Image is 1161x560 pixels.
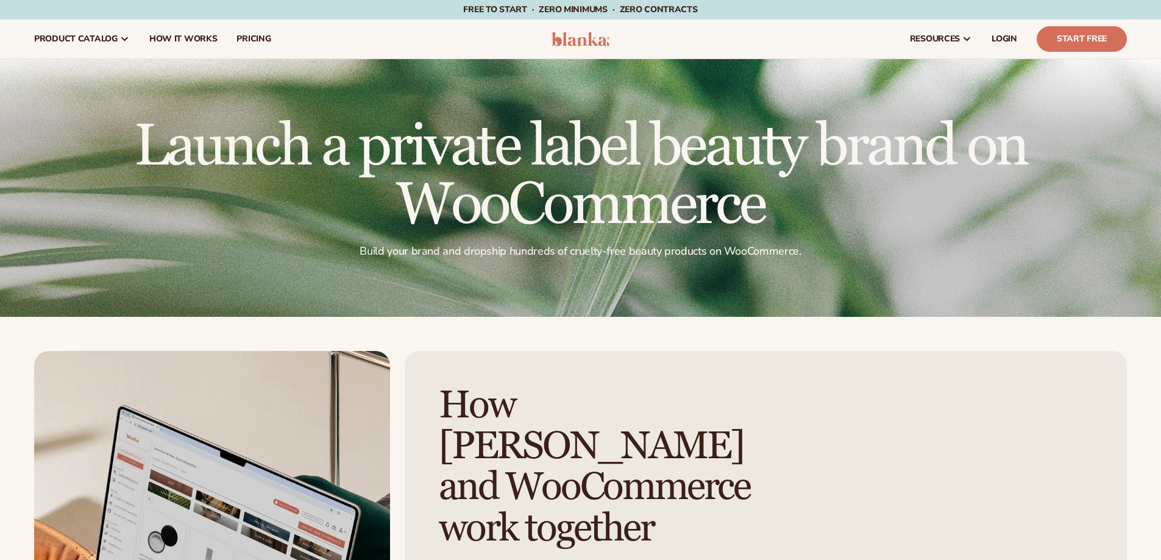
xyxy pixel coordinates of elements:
span: pricing [236,34,271,44]
a: How It Works [140,19,227,58]
h1: Launch a private label beauty brand on WooCommerce [34,118,1127,235]
a: resources [900,19,982,58]
a: product catalog [24,19,140,58]
h2: How [PERSON_NAME] and WooCommerce work together [439,385,809,549]
a: pricing [227,19,280,58]
span: How It Works [149,34,218,44]
img: logo [552,32,609,46]
span: LOGIN [992,34,1017,44]
a: LOGIN [982,19,1027,58]
span: Free to start · ZERO minimums · ZERO contracts [463,4,697,15]
span: resources [910,34,960,44]
p: Build your brand and dropship hundreds of cruelty-free beauty products on WooCommerce. [34,244,1127,258]
span: product catalog [34,34,118,44]
a: Start Free [1037,26,1127,52]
